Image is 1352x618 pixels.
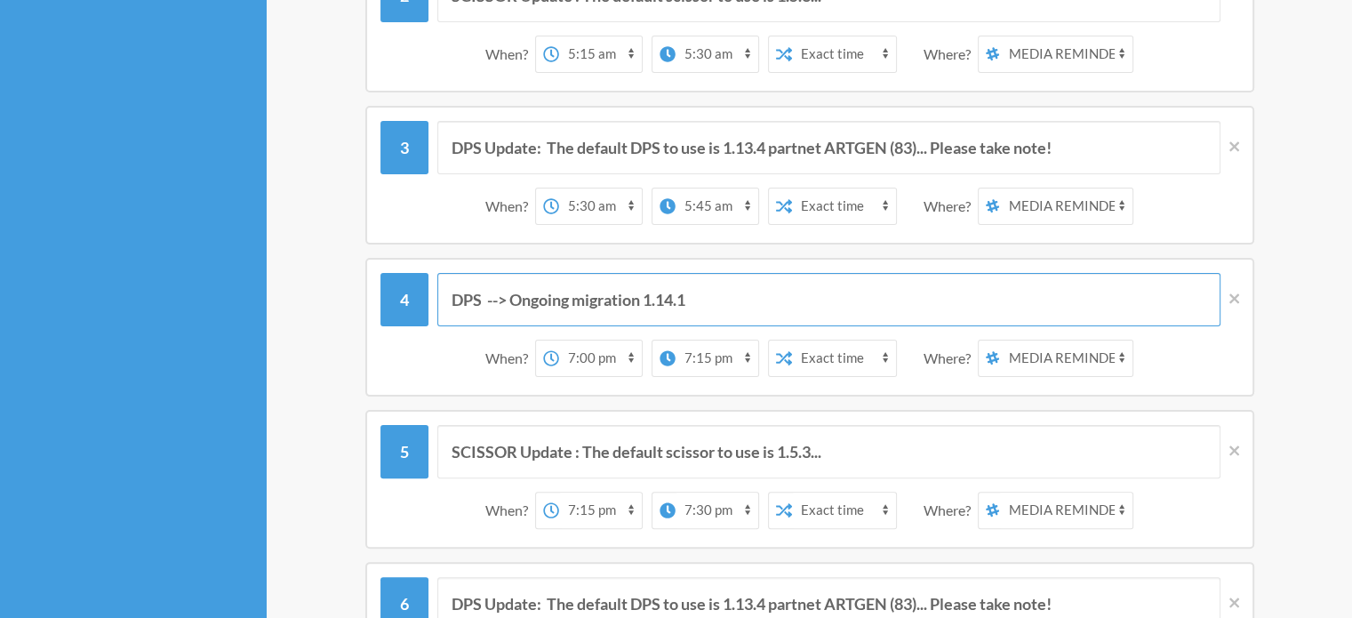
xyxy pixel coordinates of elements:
input: Message [437,425,1220,478]
div: When? [485,340,535,377]
div: Where? [924,492,978,529]
div: Where? [924,340,978,377]
div: Where? [924,188,978,225]
div: When? [485,36,535,73]
input: Message [437,121,1220,174]
div: Where? [924,36,978,73]
div: When? [485,188,535,225]
input: Message [437,273,1220,326]
div: When? [485,492,535,529]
